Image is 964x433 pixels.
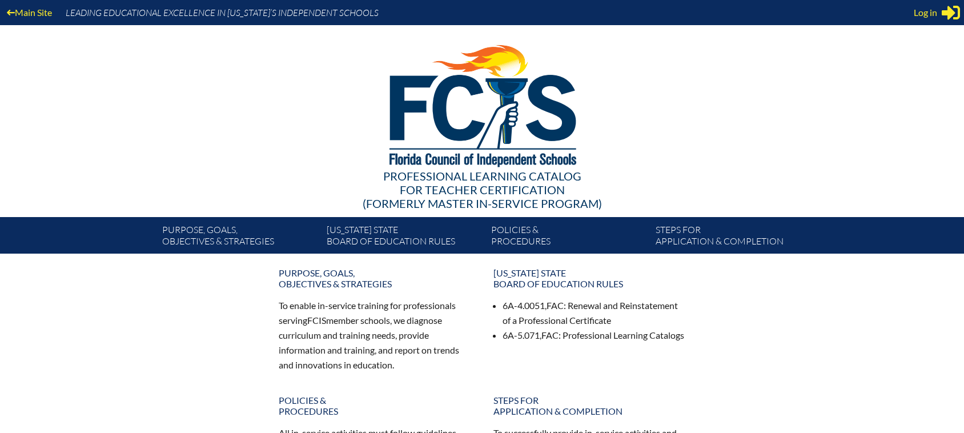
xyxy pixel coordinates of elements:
[158,222,322,254] a: Purpose, goals,objectives & strategies
[322,222,487,254] a: [US_STATE] StateBoard of Education rules
[914,6,937,19] span: Log in
[651,222,816,254] a: Steps forapplication & completion
[364,25,600,181] img: FCISlogo221.eps
[503,328,685,343] li: 6A-5.071, : Professional Learning Catalogs
[272,390,477,421] a: Policies &Procedures
[541,330,559,340] span: FAC
[503,298,685,328] li: 6A-4.0051, : Renewal and Reinstatement of a Professional Certificate
[307,315,326,326] span: FCIS
[487,222,651,254] a: Policies &Procedures
[400,183,565,197] span: for Teacher Certification
[487,263,692,294] a: [US_STATE] StateBoard of Education rules
[153,169,811,210] div: Professional Learning Catalog (formerly Master In-service Program)
[2,5,57,20] a: Main Site
[547,300,564,311] span: FAC
[487,390,692,421] a: Steps forapplication & completion
[279,298,471,372] p: To enable in-service training for professionals serving member schools, we diagnose curriculum an...
[942,3,960,22] svg: Sign in or register
[272,263,477,294] a: Purpose, goals,objectives & strategies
